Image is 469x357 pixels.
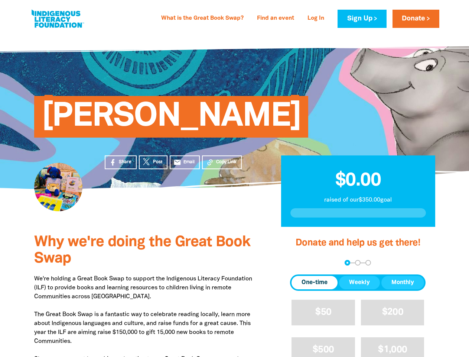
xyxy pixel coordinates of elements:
i: email [173,158,181,166]
span: One-time [302,278,328,287]
button: Navigate to step 1 of 3 to enter your donation amount [345,260,350,266]
a: What is the Great Book Swap? [157,13,248,25]
button: Navigate to step 2 of 3 to enter your details [355,260,361,266]
span: Why we're doing the Great Book Swap [34,235,250,266]
a: Sign Up [338,10,386,28]
button: $200 [361,300,424,325]
span: Post [153,159,162,165]
span: Copy Link [216,159,237,165]
span: $1,000 [378,345,407,354]
span: Weekly [349,278,370,287]
button: Copy Link [202,155,242,169]
a: emailEmail [170,155,200,169]
a: Post [139,155,167,169]
span: Donate and help us get there! [296,239,420,247]
button: Weekly [339,276,380,289]
div: Donation frequency [290,274,426,291]
span: Monthly [391,278,414,287]
span: Share [119,159,131,165]
a: Donate [393,10,439,28]
span: Email [183,159,195,165]
a: Find an event [253,13,299,25]
button: Navigate to step 3 of 3 to enter your payment details [365,260,371,266]
span: $0.00 [335,172,381,189]
a: Share [105,155,137,169]
button: Monthly [381,276,424,289]
span: [PERSON_NAME] [42,102,301,138]
button: One-time [292,276,338,289]
span: $500 [313,345,334,354]
a: Log In [303,13,329,25]
span: $200 [382,308,403,316]
p: raised of our $350.00 goal [290,196,426,205]
span: $50 [315,308,331,316]
button: $50 [292,300,355,325]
